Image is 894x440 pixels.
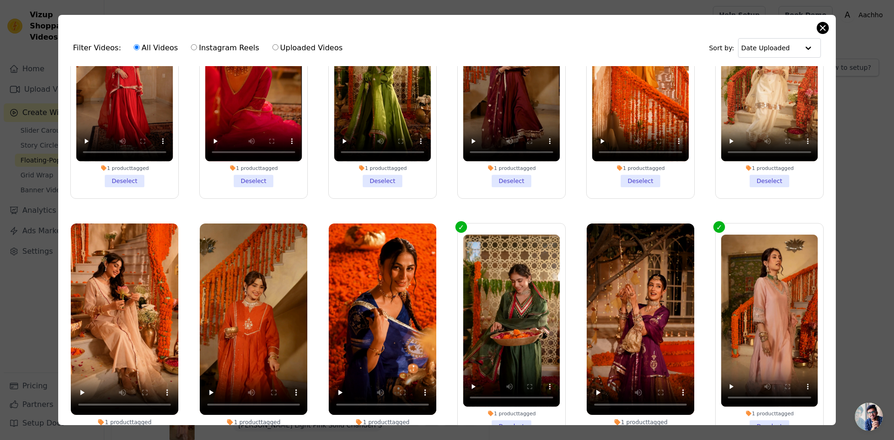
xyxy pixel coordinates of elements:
div: 1 product tagged [71,419,178,426]
div: 1 product tagged [205,165,302,171]
div: 1 product tagged [334,165,431,171]
div: 1 product tagged [200,419,307,426]
div: Sort by: [709,38,821,58]
div: Filter Videos: [73,37,348,59]
div: 1 product tagged [463,410,560,416]
div: 1 product tagged [463,165,560,171]
div: 1 product tagged [76,165,173,171]
div: 1 product tagged [587,419,694,426]
label: Uploaded Videos [272,42,343,54]
label: Instagram Reels [190,42,259,54]
div: 1 product tagged [592,165,689,171]
div: 1 product tagged [721,410,818,416]
div: Open chat [855,403,883,431]
div: 1 product tagged [721,165,818,171]
div: 1 product tagged [329,419,436,426]
label: All Videos [133,42,178,54]
button: Close modal [817,22,828,34]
